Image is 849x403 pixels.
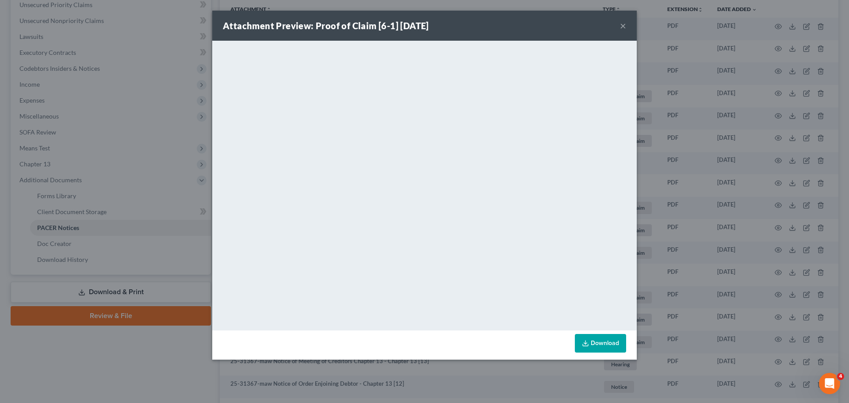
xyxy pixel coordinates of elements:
strong: Attachment Preview: Proof of Claim [6-1] [DATE] [223,20,429,31]
span: 4 [837,373,844,380]
a: Download [575,334,626,353]
iframe: <object ng-attr-data='[URL][DOMAIN_NAME]' type='application/pdf' width='100%' height='650px'></ob... [212,41,637,328]
button: × [620,20,626,31]
iframe: Intercom live chat [819,373,840,394]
